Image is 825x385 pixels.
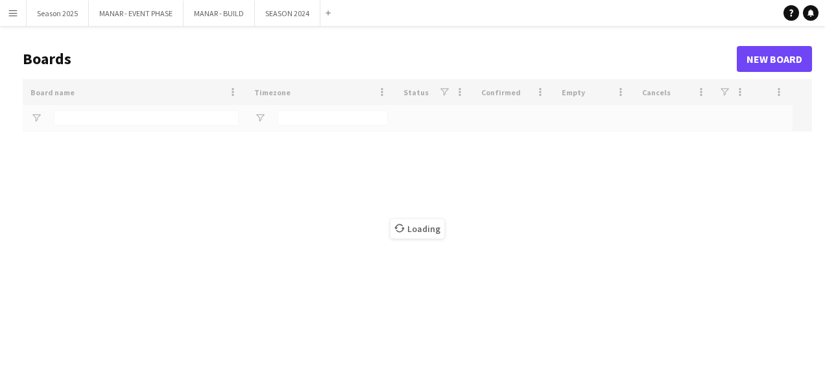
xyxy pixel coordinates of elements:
button: MANAR - EVENT PHASE [89,1,184,26]
span: Loading [390,219,444,239]
h1: Boards [23,49,737,69]
button: MANAR - BUILD [184,1,255,26]
button: SEASON 2024 [255,1,320,26]
button: Season 2025 [27,1,89,26]
a: New Board [737,46,812,72]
